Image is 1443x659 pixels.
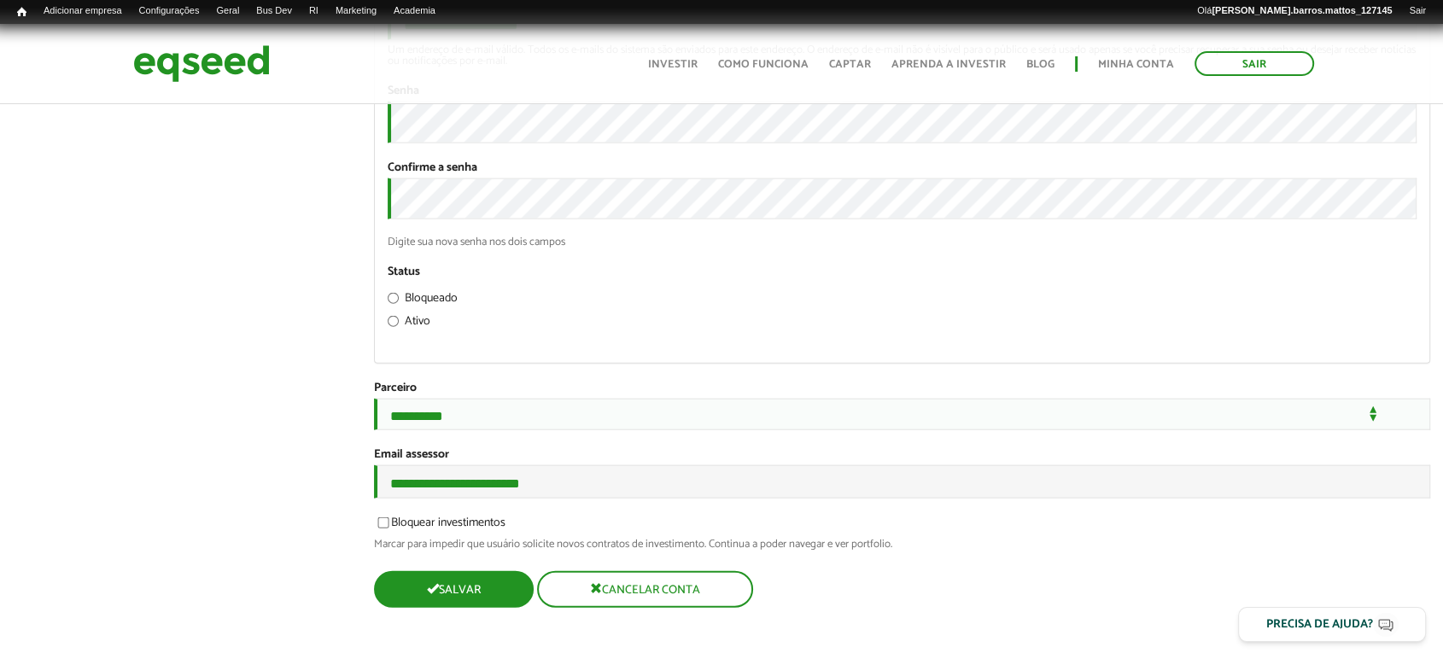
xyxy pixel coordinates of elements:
input: Bloqueado [388,293,399,304]
label: Bloqueado [388,293,458,310]
label: Ativo [388,316,430,333]
a: RI [301,4,327,18]
span: Início [17,6,26,18]
a: Bus Dev [248,4,301,18]
strong: [PERSON_NAME].barros.mattos_127145 [1212,5,1392,15]
a: Sair [1400,4,1434,18]
a: Olá[PERSON_NAME].barros.mattos_127145 [1189,4,1400,18]
a: Como funciona [718,59,809,70]
label: Email assessor [374,449,449,461]
input: Ativo [388,316,399,327]
label: Status [388,266,420,278]
input: Bloquear investimentos [368,517,399,528]
button: Salvar [374,571,534,608]
a: Aprenda a investir [891,59,1006,70]
a: Adicionar empresa [35,4,131,18]
a: Sair [1195,51,1314,76]
a: Marketing [327,4,385,18]
a: Geral [207,4,248,18]
a: Investir [648,59,698,70]
a: Blog [1026,59,1054,70]
div: Digite sua nova senha nos dois campos [388,236,1417,248]
a: Configurações [131,4,208,18]
label: Bloquear investimentos [374,517,505,534]
a: Minha conta [1098,59,1174,70]
a: Academia [385,4,444,18]
a: Início [9,4,35,20]
img: EqSeed [133,41,270,86]
label: Parceiro [374,382,417,394]
a: Captar [829,59,871,70]
label: Confirme a senha [388,162,477,174]
button: Cancelar conta [537,571,753,608]
div: Marcar para impedir que usuário solicite novos contratos de investimento. Continua a poder navega... [374,539,1431,550]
